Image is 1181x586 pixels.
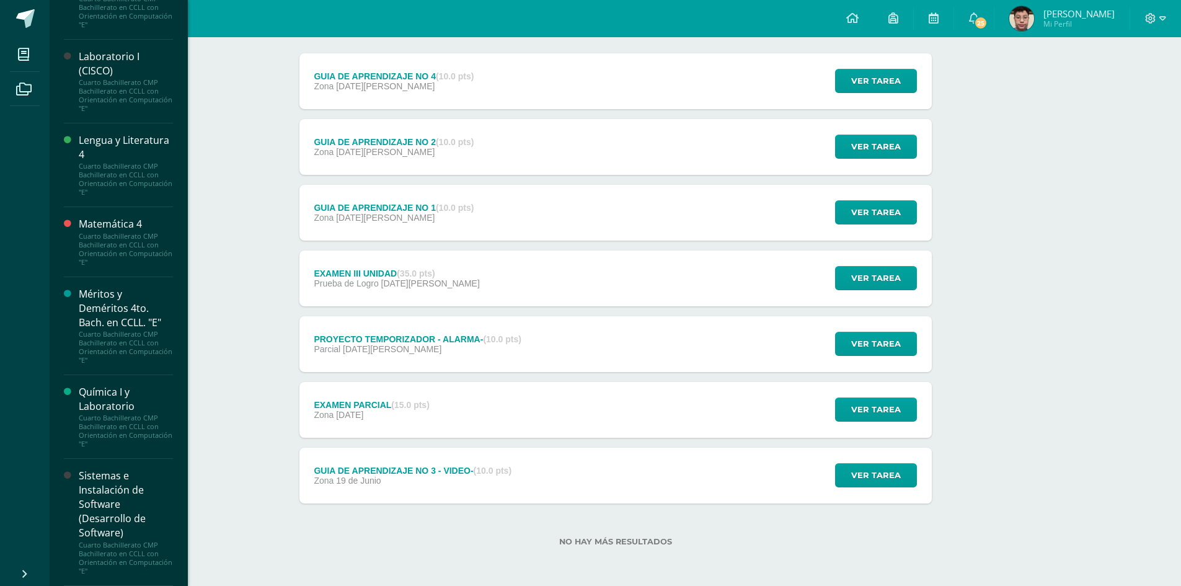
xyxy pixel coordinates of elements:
[79,133,173,162] div: Lengua y Literatura 4
[79,469,173,575] a: Sistemas e Instalación de Software (Desarrollo de Software)Cuarto Bachillerato CMP Bachillerato e...
[314,334,521,344] div: PROYECTO TEMPORIZADOR - ALARMA-
[79,50,173,113] a: Laboratorio I (CISCO)Cuarto Bachillerato CMP Bachillerato en CCLL con Orientación en Computación "E"
[835,200,917,224] button: Ver tarea
[336,410,363,420] span: [DATE]
[314,476,334,486] span: Zona
[79,217,173,266] a: Matemática 4Cuarto Bachillerato CMP Bachillerato en CCLL con Orientación en Computación "E"
[79,469,173,541] div: Sistemas e Instalación de Software (Desarrollo de Software)
[314,466,511,476] div: GUIA DE APRENDIZAJE NO 3 - VIDEO-
[974,16,988,30] span: 25
[1043,7,1115,20] span: [PERSON_NAME]
[391,400,429,410] strong: (15.0 pts)
[314,269,479,278] div: EXAMEN III UNIDAD
[79,330,173,365] div: Cuarto Bachillerato CMP Bachillerato en CCLL con Orientación en Computación "E"
[79,385,173,414] div: Química I y Laboratorio
[851,201,901,224] span: Ver tarea
[835,332,917,356] button: Ver tarea
[483,334,521,344] strong: (10.0 pts)
[79,287,173,330] div: Méritos y Deméritos 4to. Bach. en CCLL. "E"
[79,414,173,448] div: Cuarto Bachillerato CMP Bachillerato en CCLL con Orientación en Computación "E"
[381,278,480,288] span: [DATE][PERSON_NAME]
[851,135,901,158] span: Ver tarea
[314,203,474,213] div: GUIA DE APRENDIZAJE NO 1
[336,81,435,91] span: [DATE][PERSON_NAME]
[336,476,381,486] span: 19 de Junio
[314,278,378,288] span: Prueba de Logro
[343,344,441,354] span: [DATE][PERSON_NAME]
[436,71,474,81] strong: (10.0 pts)
[835,397,917,422] button: Ver tarea
[436,203,474,213] strong: (10.0 pts)
[79,287,173,365] a: Méritos y Deméritos 4to. Bach. en CCLL. "E"Cuarto Bachillerato CMP Bachillerato en CCLL con Orien...
[79,232,173,267] div: Cuarto Bachillerato CMP Bachillerato en CCLL con Orientación en Computación "E"
[835,266,917,290] button: Ver tarea
[79,133,173,197] a: Lengua y Literatura 4Cuarto Bachillerato CMP Bachillerato en CCLL con Orientación en Computación "E"
[336,213,435,223] span: [DATE][PERSON_NAME]
[314,400,429,410] div: EXAMEN PARCIAL
[314,71,474,81] div: GUIA DE APRENDIZAJE NO 4
[79,217,173,231] div: Matemática 4
[1009,6,1034,31] img: 0289aebecc762b59376f8b5324734b79.png
[835,463,917,487] button: Ver tarea
[336,147,435,157] span: [DATE][PERSON_NAME]
[851,398,901,421] span: Ver tarea
[835,69,917,93] button: Ver tarea
[299,537,932,546] label: No hay más resultados
[79,162,173,197] div: Cuarto Bachillerato CMP Bachillerato en CCLL con Orientación en Computación "E"
[436,137,474,147] strong: (10.0 pts)
[397,269,435,278] strong: (35.0 pts)
[851,267,901,290] span: Ver tarea
[851,332,901,355] span: Ver tarea
[851,464,901,487] span: Ver tarea
[79,385,173,448] a: Química I y LaboratorioCuarto Bachillerato CMP Bachillerato en CCLL con Orientación en Computació...
[314,137,474,147] div: GUIA DE APRENDIZAJE NO 2
[314,410,334,420] span: Zona
[1043,19,1115,29] span: Mi Perfil
[79,50,173,78] div: Laboratorio I (CISCO)
[314,344,340,354] span: Parcial
[314,81,334,91] span: Zona
[314,147,334,157] span: Zona
[474,466,511,476] strong: (10.0 pts)
[314,213,334,223] span: Zona
[851,69,901,92] span: Ver tarea
[835,135,917,159] button: Ver tarea
[79,541,173,575] div: Cuarto Bachillerato CMP Bachillerato en CCLL con Orientación en Computación "E"
[79,78,173,113] div: Cuarto Bachillerato CMP Bachillerato en CCLL con Orientación en Computación "E"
